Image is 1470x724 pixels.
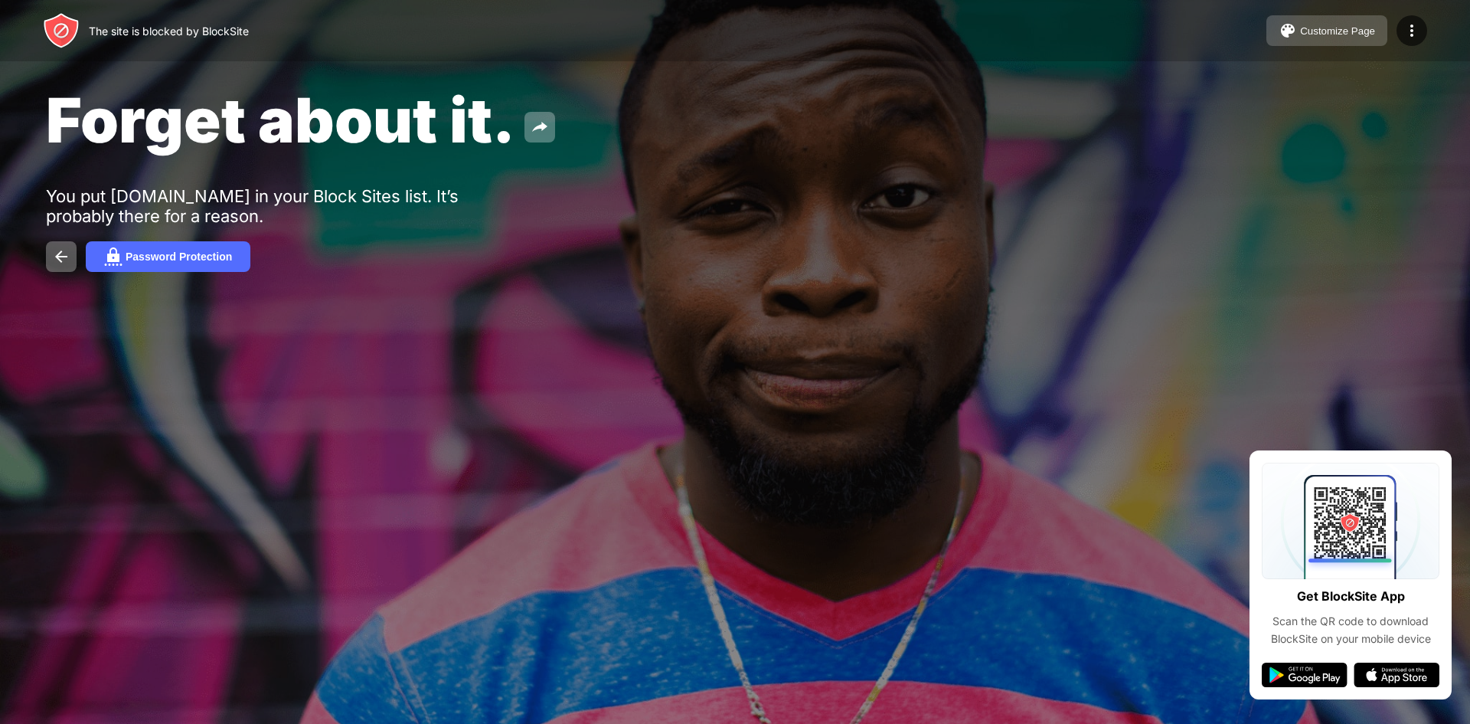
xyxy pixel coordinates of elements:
div: Customize Page [1300,25,1375,37]
img: back.svg [52,247,70,266]
div: The site is blocked by BlockSite [89,25,249,38]
img: share.svg [531,118,549,136]
div: Password Protection [126,251,232,263]
button: Customize Page [1266,15,1387,46]
span: Forget about it. [46,83,515,157]
img: google-play.svg [1262,663,1347,687]
div: You put [DOMAIN_NAME] in your Block Sites list. It’s probably there for a reason. [46,186,519,226]
img: qrcode.svg [1262,463,1439,579]
button: Password Protection [86,241,250,272]
img: app-store.svg [1354,663,1439,687]
div: Scan the QR code to download BlockSite on your mobile device [1262,613,1439,647]
img: header-logo.svg [43,12,80,49]
img: pallet.svg [1279,21,1297,40]
div: Get BlockSite App [1297,585,1405,608]
img: password.svg [104,247,122,266]
img: menu-icon.svg [1403,21,1421,40]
